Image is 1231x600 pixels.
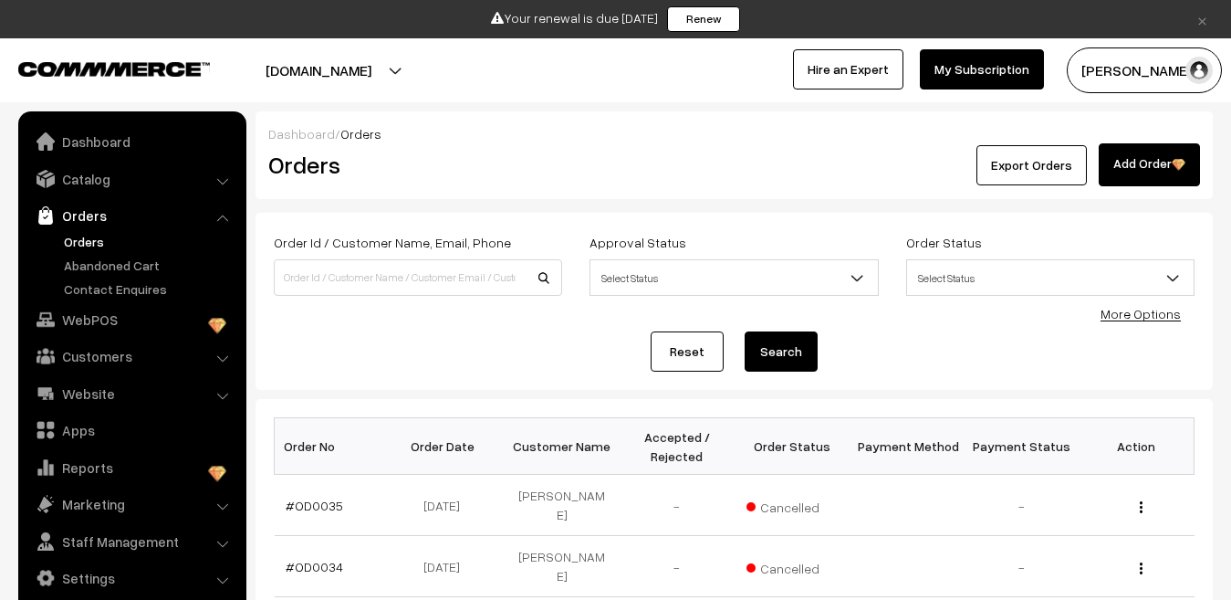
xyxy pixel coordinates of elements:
[390,418,505,475] th: Order Date
[505,418,620,475] th: Customer Name
[23,163,240,195] a: Catalog
[1190,8,1215,30] a: ×
[23,199,240,232] a: Orders
[23,125,240,158] a: Dashboard
[23,340,240,373] a: Customers
[23,525,240,558] a: Staff Management
[59,256,240,275] a: Abandoned Cart
[18,62,210,76] img: COMMMERCE
[735,418,850,475] th: Order Status
[746,554,838,578] span: Cancelled
[23,303,240,336] a: WebPOS
[274,233,511,252] label: Order Id / Customer Name, Email, Phone
[589,259,878,296] span: Select Status
[275,418,390,475] th: Order No
[620,475,735,536] td: -
[920,49,1044,89] a: My Subscription
[667,6,740,32] a: Renew
[746,493,838,517] span: Cancelled
[965,475,1080,536] td: -
[907,262,1194,294] span: Select Status
[965,536,1080,597] td: -
[620,418,735,475] th: Accepted / Rejected
[793,49,903,89] a: Hire an Expert
[18,57,178,79] a: COMMMERCE
[976,145,1087,185] button: Export Orders
[59,232,240,251] a: Orders
[23,451,240,484] a: Reports
[23,562,240,595] a: Settings
[906,233,982,252] label: Order Status
[620,536,735,597] td: -
[1080,418,1194,475] th: Action
[6,6,1225,32] div: Your renewal is due [DATE]
[340,126,381,142] span: Orders
[202,47,435,93] button: [DOMAIN_NAME]
[745,332,818,372] button: Search
[390,536,505,597] td: [DATE]
[390,475,505,536] td: [DATE]
[286,559,343,574] a: #OD0034
[590,262,877,294] span: Select Status
[505,536,620,597] td: [PERSON_NAME]
[906,259,1194,296] span: Select Status
[1101,306,1181,321] a: More Options
[23,377,240,410] a: Website
[1140,563,1142,574] img: Menu
[1185,57,1213,84] img: user
[286,498,343,513] a: #OD0035
[651,332,724,372] a: Reset
[23,488,240,521] a: Marketing
[1099,143,1200,186] a: Add Order
[850,418,965,475] th: Payment Method
[23,414,240,447] a: Apps
[59,279,240,299] a: Contact Enquires
[1067,47,1222,93] button: [PERSON_NAME]
[965,418,1080,475] th: Payment Status
[1140,501,1142,513] img: Menu
[268,151,560,179] h2: Orders
[589,233,686,252] label: Approval Status
[268,126,335,142] a: Dashboard
[268,124,1200,143] div: /
[274,259,562,296] input: Order Id / Customer Name / Customer Email / Customer Phone
[505,475,620,536] td: [PERSON_NAME]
